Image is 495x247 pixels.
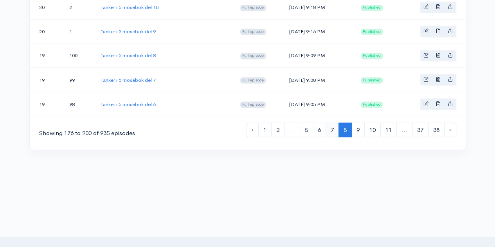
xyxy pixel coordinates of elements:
span: Full episode [240,101,266,108]
td: 98 [63,92,94,116]
a: 1 [258,123,272,137]
td: [DATE] 9:08 PM [283,68,354,92]
span: Published [361,53,383,59]
td: 20 [30,19,63,43]
a: « Previous [247,123,259,137]
span: Published [361,101,383,108]
a: 5 [300,123,313,137]
div: Basic example [420,74,456,85]
a: 7 [326,123,339,137]
a: 37 [412,123,428,137]
span: Full episode [240,29,266,35]
div: Basic example [420,2,456,13]
td: [DATE] 9:16 PM [283,19,354,43]
span: Full episode [240,5,266,11]
a: 10 [364,123,381,137]
td: 1 [63,19,94,43]
a: 11 [380,123,397,137]
span: Published [361,29,383,35]
td: 19 [30,92,63,116]
span: 8 [338,123,352,137]
a: Next » [444,123,456,137]
span: Full episode [240,77,266,83]
td: 100 [63,43,94,68]
div: Showing 176 to 200 of 935 episodes [39,128,135,137]
td: [DATE] 9:05 PM [283,92,354,116]
td: 19 [30,43,63,68]
a: Tanker i 5 mosebok del 8 [101,52,156,59]
a: Tanker i 5 mosebok del 9 [101,28,156,35]
a: 2 [271,123,284,137]
a: Tanker i 5 mosebok del 10 [101,4,158,11]
a: Tanker i 5 mosebok del 6 [101,101,156,107]
td: [DATE] 9:09 PM [283,43,354,68]
span: Full episode [240,53,266,59]
div: Basic example [420,50,456,61]
a: 38 [428,123,445,137]
a: Tanker i 5 mosebok del 7 [101,76,156,83]
a: 9 [351,123,365,137]
td: 19 [30,68,63,92]
span: Published [361,77,383,83]
a: 6 [313,123,326,137]
div: Basic example [420,26,456,37]
div: Basic example [420,98,456,110]
td: 99 [63,68,94,92]
span: Published [361,5,383,11]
